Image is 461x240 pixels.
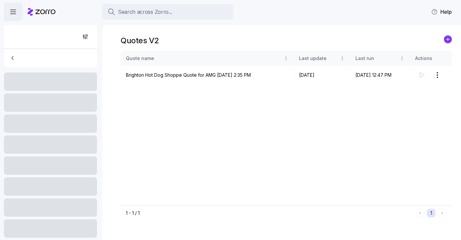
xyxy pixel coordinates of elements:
div: Last run [355,55,399,62]
div: Actions [415,55,447,62]
div: Last update [299,55,339,62]
button: Next page [438,209,447,217]
th: Last updateNot sorted [294,51,350,66]
a: add icon [444,35,452,46]
div: Not sorted [400,56,404,61]
div: 1 - 1 / 1 [126,210,413,216]
span: Search across Zorro... [118,8,172,16]
td: [DATE] 12:47 PM [350,66,410,85]
button: 1 [427,209,435,217]
div: Quote name [126,55,283,62]
button: Previous page [416,209,424,217]
svg: add icon [444,35,452,43]
div: Not sorted [284,56,288,61]
td: Brighton Hot Dog Shoppe Quote for AMG [DATE] 2:35 PM [121,66,294,85]
th: Last runNot sorted [350,51,410,66]
button: Search across Zorro... [102,4,233,20]
h1: Quotes V2 [121,35,159,46]
span: Help [431,8,452,16]
button: Help [426,5,457,18]
div: Not sorted [340,56,345,61]
td: [DATE] [294,66,350,85]
th: Quote nameNot sorted [121,51,294,66]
